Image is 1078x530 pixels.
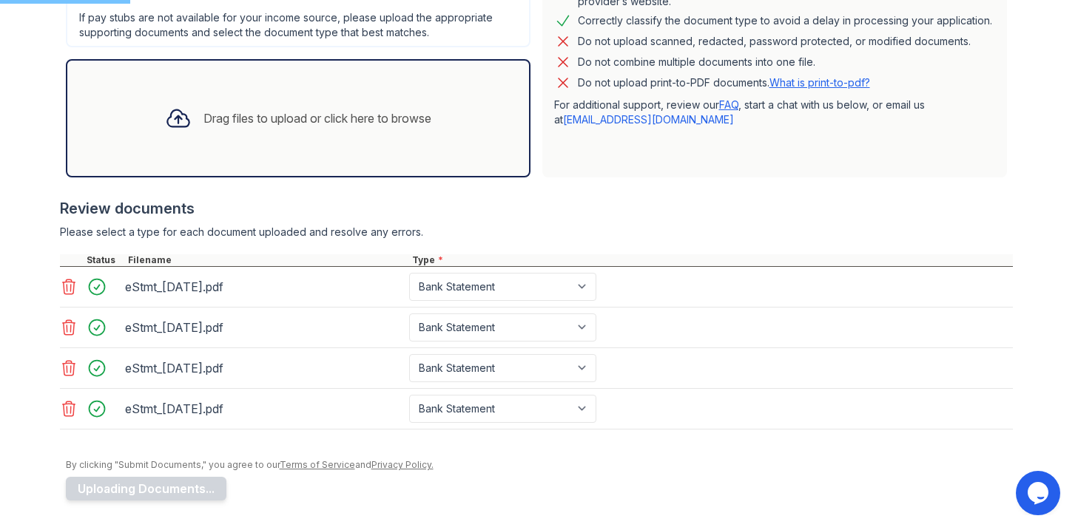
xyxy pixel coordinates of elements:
[84,254,125,266] div: Status
[409,254,1013,266] div: Type
[125,356,403,380] div: eStmt_[DATE].pdf
[125,275,403,299] div: eStmt_[DATE].pdf
[66,459,1013,471] div: By clicking "Submit Documents," you agree to our and
[554,98,995,127] p: For additional support, review our , start a chat with us below, or email us at
[578,53,815,71] div: Do not combine multiple documents into one file.
[60,225,1013,239] div: Please select a type for each document uploaded and resolve any errors.
[769,76,870,89] a: What is print-to-pdf?
[578,12,992,30] div: Correctly classify the document type to avoid a delay in processing your application.
[719,98,738,111] a: FAQ
[563,113,734,126] a: [EMAIL_ADDRESS][DOMAIN_NAME]
[1016,471,1063,515] iframe: chat widget
[125,316,403,339] div: eStmt_[DATE].pdf
[280,459,355,470] a: Terms of Service
[371,459,434,470] a: Privacy Policy.
[66,477,226,500] button: Uploading Documents...
[578,33,971,50] div: Do not upload scanned, redacted, password protected, or modified documents.
[125,397,403,421] div: eStmt_[DATE].pdf
[578,75,870,90] p: Do not upload print-to-PDF documents.
[60,198,1013,219] div: Review documents
[125,254,409,266] div: Filename
[203,109,431,127] div: Drag files to upload or click here to browse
